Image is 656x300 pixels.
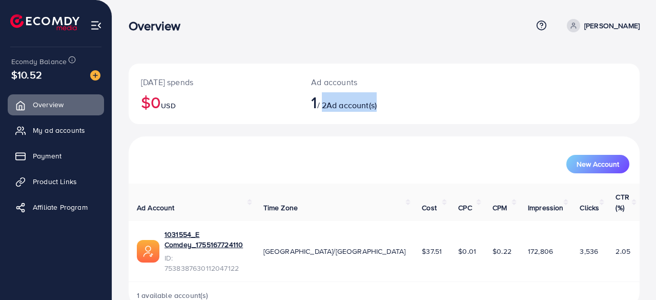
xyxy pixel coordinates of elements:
[311,92,414,112] h2: / 2
[563,19,640,32] a: [PERSON_NAME]
[137,203,175,213] span: Ad Account
[165,229,247,250] a: 1031554_E Comdey_1755167724110
[311,90,317,114] span: 1
[616,246,630,256] span: 2.05
[161,101,175,111] span: USD
[577,161,619,168] span: New Account
[10,14,79,30] img: logo
[90,19,102,31] img: menu
[311,76,414,88] p: Ad accounts
[8,146,104,166] a: Payment
[137,240,159,263] img: ic-ads-acc.e4c84228.svg
[11,67,42,82] span: $10.52
[8,197,104,217] a: Affiliate Program
[8,120,104,141] a: My ad accounts
[528,246,553,256] span: 172,806
[33,202,88,212] span: Affiliate Program
[528,203,564,213] span: Impression
[612,254,648,292] iframe: Chat
[580,246,598,256] span: 3,536
[566,155,629,173] button: New Account
[263,203,298,213] span: Time Zone
[33,151,61,161] span: Payment
[141,92,286,112] h2: $0
[141,76,286,88] p: [DATE] spends
[129,18,189,33] h3: Overview
[580,203,599,213] span: Clicks
[584,19,640,32] p: [PERSON_NAME]
[616,192,629,212] span: CTR (%)
[165,253,247,274] span: ID: 7538387630112047122
[458,203,471,213] span: CPC
[493,203,507,213] span: CPM
[33,125,85,135] span: My ad accounts
[422,246,442,256] span: $37.51
[326,99,377,111] span: Ad account(s)
[422,203,437,213] span: Cost
[263,246,406,256] span: [GEOGRAPHIC_DATA]/[GEOGRAPHIC_DATA]
[33,176,77,187] span: Product Links
[493,246,511,256] span: $0.22
[11,56,67,67] span: Ecomdy Balance
[8,94,104,115] a: Overview
[90,70,100,81] img: image
[458,246,476,256] span: $0.01
[8,171,104,192] a: Product Links
[33,99,64,110] span: Overview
